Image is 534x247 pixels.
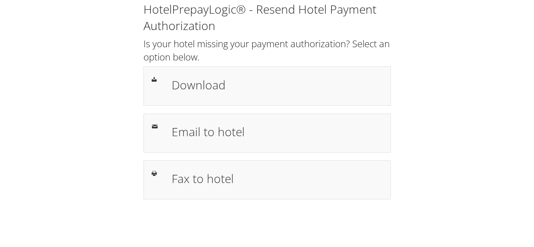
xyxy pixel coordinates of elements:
[172,123,382,140] h1: Email to hotel
[143,37,391,63] h2: Is your hotel missing your payment authorization? Select an option below.
[143,114,391,153] a: Email to hotel
[143,1,391,34] h1: HotelPrepayLogic® - Resend Hotel Payment Authorization
[172,170,382,187] h1: Fax to hotel
[172,76,382,94] h1: Download
[143,160,391,199] a: Fax to hotel
[143,66,391,105] a: Download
